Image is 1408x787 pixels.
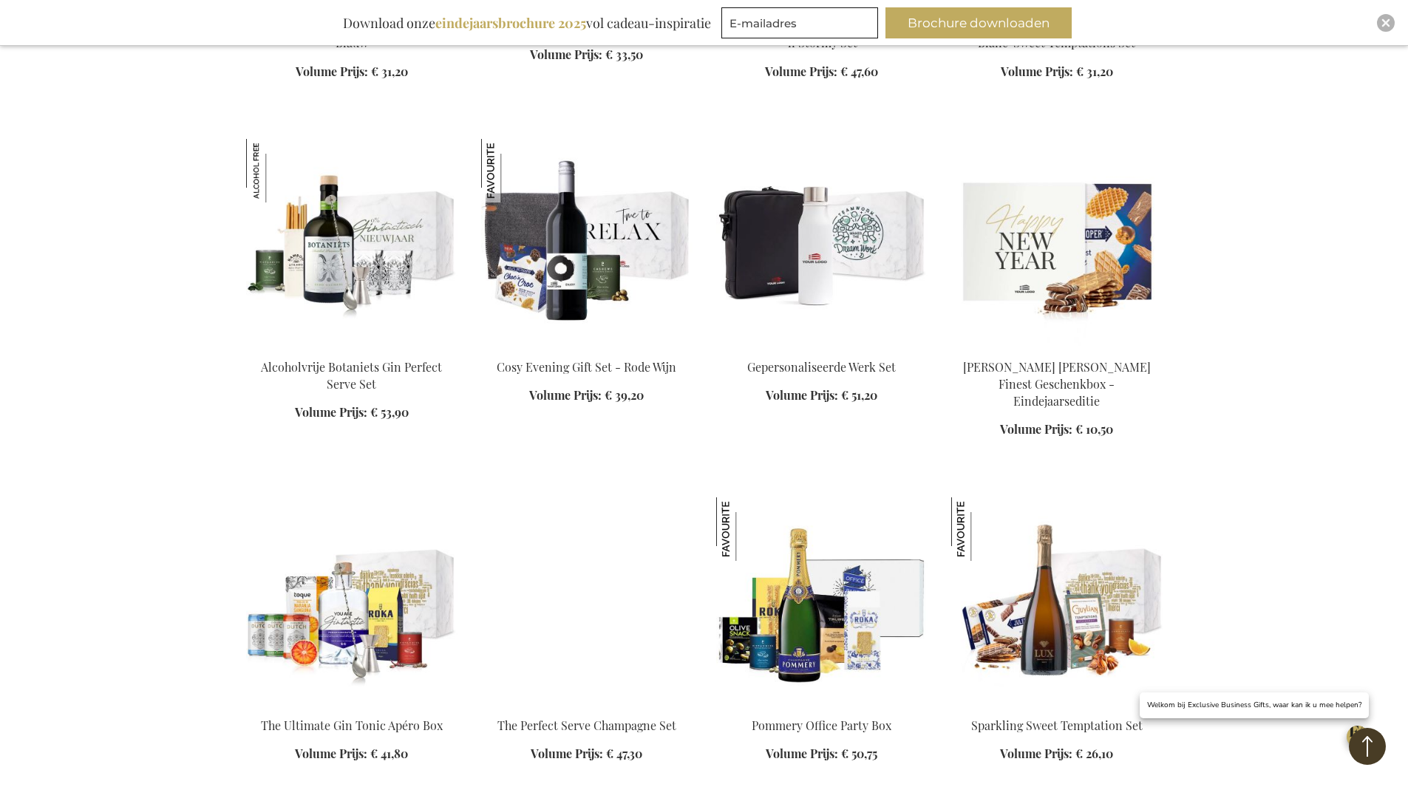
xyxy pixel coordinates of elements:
[295,746,367,761] span: Volume Prijs:
[531,746,642,763] a: Volume Prijs: € 47,30
[529,387,644,404] a: Volume Prijs: € 39,20
[766,746,838,761] span: Volume Prijs:
[246,497,458,704] img: The Ultimate Gin Tonic Apéro Box
[435,14,586,32] b: eindejaarsbrochure 2025
[841,746,877,761] span: € 50,75
[1076,64,1113,79] span: € 31,20
[963,359,1151,409] a: [PERSON_NAME] [PERSON_NAME] Finest Geschenkbox - Eindejaarseditie
[246,139,310,202] img: Alcoholvrije Botaniets Gin Perfect Serve Set
[606,746,642,761] span: € 47,30
[1381,18,1390,27] img: Close
[951,497,1163,704] img: Sparkling Sweet Temptation Set
[716,340,928,354] a: Personalised Work Essential Set
[840,64,878,79] span: € 47,60
[716,497,780,561] img: Pommery Office Party Box
[246,139,458,346] img: Non-Alcoholic Botaniets Gin Perfect Serve Set
[605,387,644,403] span: € 39,20
[765,64,878,81] a: Volume Prijs: € 47,60
[481,497,693,704] img: The Perfect Serve Champagne Set
[752,718,891,733] a: Pommery Office Party Box
[530,47,643,64] a: Volume Prijs: € 33,50
[370,746,408,761] span: € 41,80
[721,7,878,38] input: E-mailadres
[1000,421,1072,437] span: Volume Prijs:
[951,139,1163,346] img: Jules Destrooper Jules' Finest Gift Box - End Of The Year
[296,64,368,79] span: Volume Prijs:
[531,746,603,761] span: Volume Prijs:
[951,340,1163,354] a: Jules Destrooper Jules' Finest Gift Box - End Of The Year
[371,64,408,79] span: € 31,20
[766,746,877,763] a: Volume Prijs: € 50,75
[295,746,408,763] a: Volume Prijs: € 41,80
[1000,421,1113,438] a: Volume Prijs: € 10,50
[841,387,877,403] span: € 51,20
[951,698,1163,712] a: Sparkling Sweet Temptation Set Sparkling Sweet Temptation Set
[1001,64,1073,79] span: Volume Prijs:
[481,340,693,354] a: Personalised Red Wine - artistic design Cosy Evening Gift Set - Rode Wijn
[1075,746,1113,761] span: € 26,10
[716,698,928,712] a: Pommery Office Party Box Pommery Office Party Box
[261,718,443,733] a: The Ultimate Gin Tonic Apéro Box
[497,359,676,375] a: Cosy Evening Gift Set - Rode Wijn
[370,404,409,420] span: € 53,90
[295,404,367,420] span: Volume Prijs:
[246,340,458,354] a: Non-Alcoholic Botaniets Gin Perfect Serve Set Alcoholvrije Botaniets Gin Perfect Serve Set
[295,404,409,421] a: Volume Prijs: € 53,90
[951,497,1015,561] img: Sparkling Sweet Temptation Set
[1000,746,1113,763] a: Volume Prijs: € 26,10
[336,7,718,38] div: Download onze vol cadeau-inspiratie
[497,718,676,733] a: The Perfect Serve Champagne Set
[766,387,877,404] a: Volume Prijs: € 51,20
[246,698,458,712] a: The Ultimate Gin Tonic Apéro Box
[530,47,602,62] span: Volume Prijs:
[481,139,693,346] img: Personalised Red Wine - artistic design
[1001,64,1113,81] a: Volume Prijs: € 31,20
[765,64,837,79] span: Volume Prijs:
[1075,421,1113,437] span: € 10,50
[716,139,928,346] img: Personalised Work Essential Set
[721,7,882,43] form: marketing offers and promotions
[1377,14,1395,32] div: Close
[971,718,1143,733] a: Sparkling Sweet Temptation Set
[605,47,643,62] span: € 33,50
[261,359,442,392] a: Alcoholvrije Botaniets Gin Perfect Serve Set
[747,359,896,375] a: Gepersonaliseerde Werk Set
[529,387,602,403] span: Volume Prijs:
[766,387,838,403] span: Volume Prijs:
[481,698,693,712] a: The Perfect Serve Champagne Set
[716,497,928,704] img: Pommery Office Party Box
[1000,746,1072,761] span: Volume Prijs:
[885,7,1072,38] button: Brochure downloaden
[481,139,545,202] img: Cosy Evening Gift Set - Rode Wijn
[296,64,408,81] a: Volume Prijs: € 31,20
